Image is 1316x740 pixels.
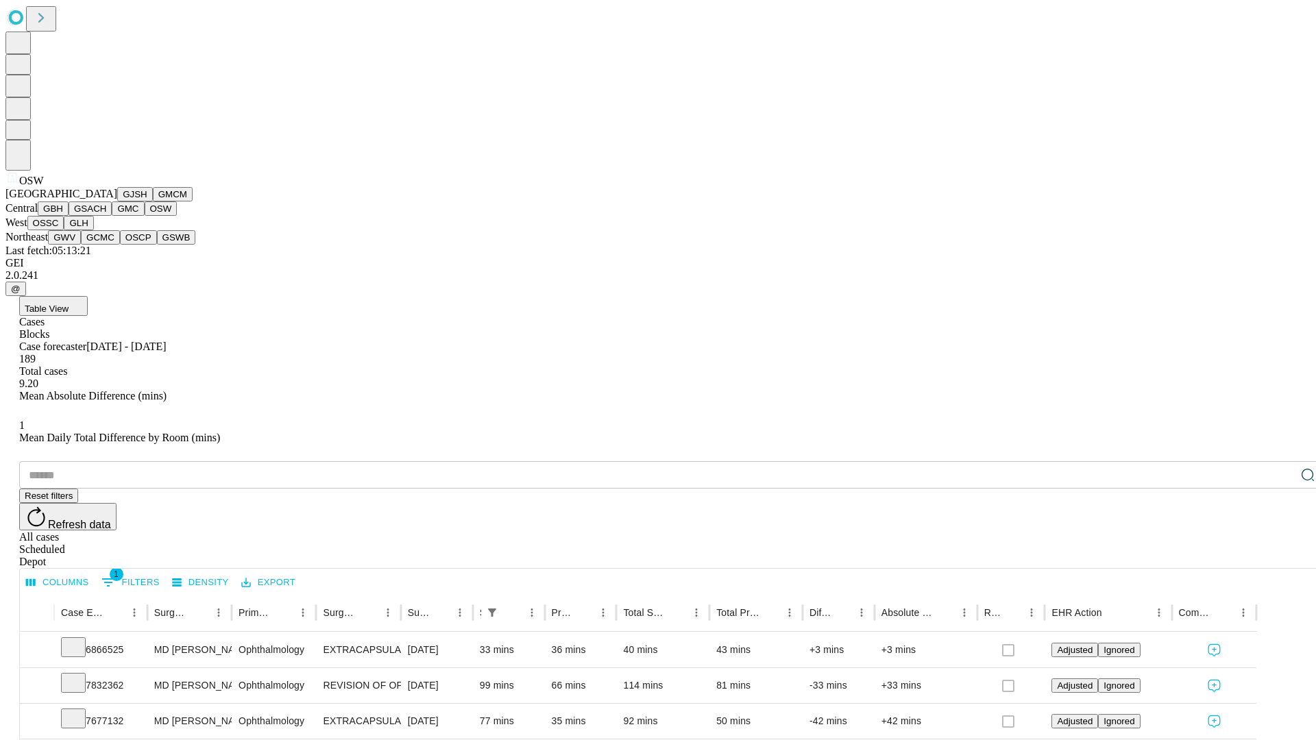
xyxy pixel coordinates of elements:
[1051,678,1098,693] button: Adjusted
[106,603,125,622] button: Sort
[1179,607,1213,618] div: Comments
[1003,603,1022,622] button: Sort
[81,230,120,245] button: GCMC
[48,519,111,530] span: Refresh data
[378,603,398,622] button: Menu
[716,704,796,739] div: 50 mins
[323,668,393,703] div: REVISION OF OPERATIVE WOUND [MEDICAL_DATA] [MEDICAL_DATA]
[881,668,971,703] div: +33 mins
[1051,643,1098,657] button: Adjusted
[881,704,971,739] div: +42 mins
[408,704,466,739] div: [DATE]
[668,603,687,622] button: Sort
[936,603,955,622] button: Sort
[480,632,538,667] div: 33 mins
[323,704,393,739] div: EXTRACAPSULAR CATARACT REMOVAL WITH [MEDICAL_DATA]
[1215,603,1234,622] button: Sort
[5,202,38,214] span: Central
[154,632,225,667] div: MD [PERSON_NAME] [PERSON_NAME]
[169,572,232,593] button: Density
[19,390,167,402] span: Mean Absolute Difference (mins)
[239,704,309,739] div: Ophthalmology
[5,269,1311,282] div: 2.0.241
[98,571,163,593] button: Show filters
[1022,603,1041,622] button: Menu
[809,632,868,667] div: +3 mins
[480,704,538,739] div: 77 mins
[238,572,299,593] button: Export
[716,607,759,618] div: Total Predicted Duration
[687,603,706,622] button: Menu
[5,282,26,296] button: @
[120,230,157,245] button: OSCP
[1057,680,1093,691] span: Adjusted
[408,607,430,618] div: Surgery Date
[483,603,502,622] div: 1 active filter
[552,607,574,618] div: Predicted In Room Duration
[69,201,112,216] button: GSACH
[522,603,541,622] button: Menu
[483,603,502,622] button: Show filters
[323,607,357,618] div: Surgery Name
[19,378,38,389] span: 9.20
[881,607,934,618] div: Absolute Difference
[11,284,21,294] span: @
[19,419,25,431] span: 1
[359,603,378,622] button: Sort
[552,668,610,703] div: 66 mins
[1057,645,1093,655] span: Adjusted
[19,432,220,443] span: Mean Daily Total Difference by Room (mins)
[27,216,64,230] button: OSSC
[154,668,225,703] div: MD [PERSON_NAME] [PERSON_NAME]
[503,603,522,622] button: Sort
[154,607,188,618] div: Surgeon Name
[86,341,166,352] span: [DATE] - [DATE]
[64,216,93,230] button: GLH
[623,632,703,667] div: 40 mins
[19,503,117,530] button: Refresh data
[1149,603,1169,622] button: Menu
[153,187,193,201] button: GMCM
[5,257,1311,269] div: GEI
[1104,645,1134,655] span: Ignored
[809,704,868,739] div: -42 mins
[594,603,613,622] button: Menu
[5,217,27,228] span: West
[19,365,67,377] span: Total cases
[1051,607,1101,618] div: EHR Action
[5,245,91,256] span: Last fetch: 05:13:21
[1104,680,1134,691] span: Ignored
[1104,716,1134,726] span: Ignored
[48,230,81,245] button: GWV
[1098,643,1140,657] button: Ignored
[780,603,799,622] button: Menu
[1051,714,1098,728] button: Adjusted
[27,639,47,663] button: Expand
[112,201,144,216] button: GMC
[117,187,153,201] button: GJSH
[61,704,141,739] div: 7677132
[716,668,796,703] div: 81 mins
[552,632,610,667] div: 36 mins
[431,603,450,622] button: Sort
[1104,603,1123,622] button: Sort
[38,201,69,216] button: GBH
[833,603,852,622] button: Sort
[1098,678,1140,693] button: Ignored
[25,304,69,314] span: Table View
[408,668,466,703] div: [DATE]
[1234,603,1253,622] button: Menu
[1057,716,1093,726] span: Adjusted
[323,632,393,667] div: EXTRACAPSULAR CATARACT REMOVAL WITH [MEDICAL_DATA]
[574,603,594,622] button: Sort
[61,632,141,667] div: 6866525
[190,603,209,622] button: Sort
[125,603,144,622] button: Menu
[61,607,104,618] div: Case Epic Id
[1098,714,1140,728] button: Ignored
[450,603,470,622] button: Menu
[25,491,73,501] span: Reset filters
[480,607,481,618] div: Scheduled In Room Duration
[552,704,610,739] div: 35 mins
[61,668,141,703] div: 7832362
